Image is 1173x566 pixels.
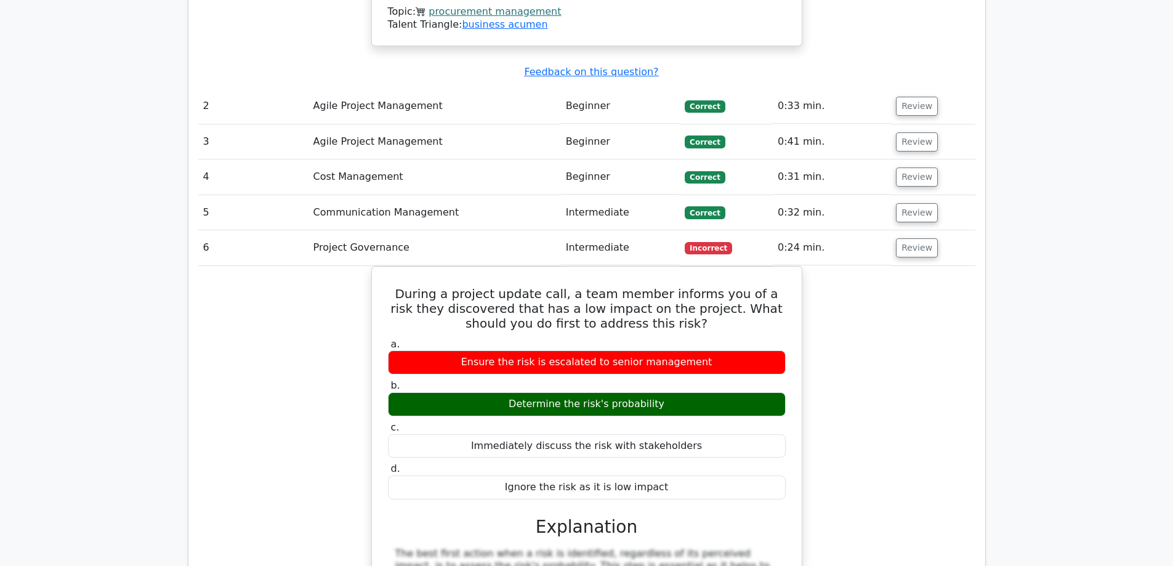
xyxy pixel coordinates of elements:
[395,517,778,538] h3: Explanation
[685,242,732,254] span: Incorrect
[198,195,308,230] td: 5
[896,203,938,222] button: Review
[561,124,680,160] td: Beginner
[388,392,786,416] div: Determine the risk's probability
[391,421,400,433] span: c.
[308,195,561,230] td: Communication Management
[388,6,786,18] div: Topic:
[387,286,787,331] h5: During a project update call, a team member informs you of a risk they discovered that has a low ...
[896,132,938,152] button: Review
[388,6,786,31] div: Talent Triangle:
[773,124,891,160] td: 0:41 min.
[524,66,658,78] a: Feedback on this question?
[773,89,891,124] td: 0:33 min.
[388,434,786,458] div: Immediately discuss the risk with stakeholders
[308,230,561,265] td: Project Governance
[308,124,561,160] td: Agile Project Management
[561,89,680,124] td: Beginner
[198,230,308,265] td: 6
[773,230,891,265] td: 0:24 min.
[198,160,308,195] td: 4
[561,160,680,195] td: Beginner
[685,100,725,113] span: Correct
[561,195,680,230] td: Intermediate
[198,124,308,160] td: 3
[685,135,725,148] span: Correct
[773,195,891,230] td: 0:32 min.
[391,463,400,474] span: d.
[391,379,400,391] span: b.
[308,89,561,124] td: Agile Project Management
[308,160,561,195] td: Cost Management
[462,18,547,30] a: business acumen
[773,160,891,195] td: 0:31 min.
[896,238,938,257] button: Review
[388,350,786,374] div: Ensure the risk is escalated to senior management
[685,171,725,184] span: Correct
[896,168,938,187] button: Review
[391,338,400,350] span: a.
[388,475,786,499] div: Ignore the risk as it is low impact
[198,89,308,124] td: 2
[685,206,725,219] span: Correct
[429,6,561,17] a: procurement management
[896,97,938,116] button: Review
[561,230,680,265] td: Intermediate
